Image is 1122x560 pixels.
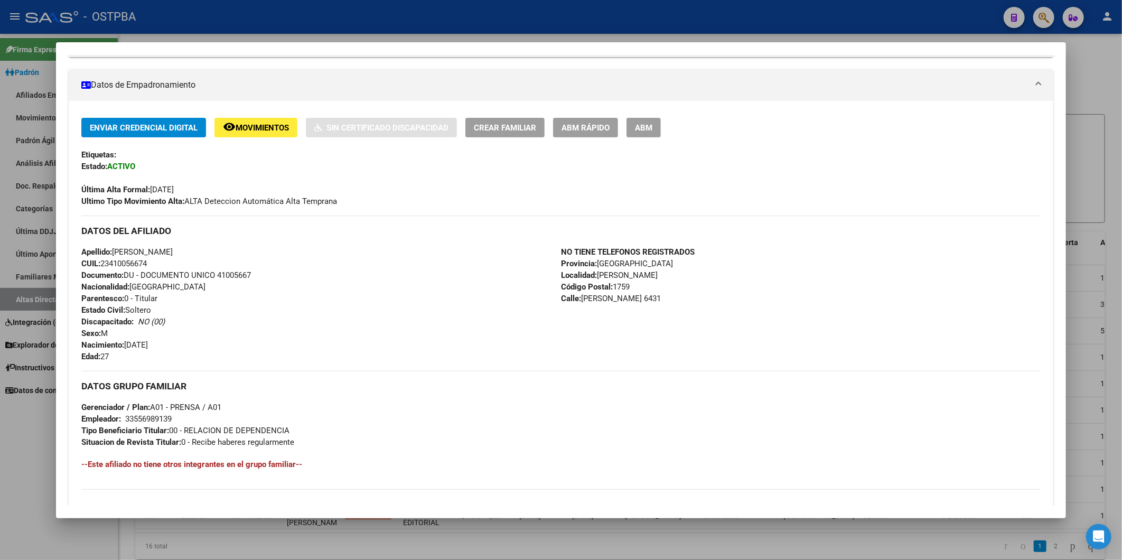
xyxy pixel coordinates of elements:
[81,305,151,315] span: Soltero
[69,69,1053,101] mat-expansion-panel-header: Datos de Empadronamiento
[81,294,124,303] strong: Parentesco:
[81,305,125,315] strong: Estado Civil:
[474,123,536,133] span: Crear Familiar
[81,282,205,292] span: [GEOGRAPHIC_DATA]
[561,259,597,268] strong: Provincia:
[81,197,337,206] span: ALTA Deteccion Automática Alta Temprana
[81,259,147,268] span: 23410056674
[125,413,172,425] div: 33556989139
[69,101,1053,507] div: Datos de Empadronamiento
[81,352,109,361] span: 27
[81,225,1041,237] h3: DATOS DEL AFILIADO
[81,329,108,338] span: M
[561,270,597,280] strong: Localidad:
[236,123,289,133] span: Movimientos
[81,294,157,303] span: 0 - Titular
[138,317,165,326] i: NO (00)
[81,118,206,137] button: Enviar Credencial Digital
[561,259,673,268] span: [GEOGRAPHIC_DATA]
[81,340,124,350] strong: Nacimiento:
[81,79,1028,91] mat-panel-title: Datos de Empadronamiento
[561,294,661,303] span: [PERSON_NAME] 6431
[81,247,112,257] strong: Apellido:
[81,340,148,350] span: [DATE]
[306,118,457,137] button: Sin Certificado Discapacidad
[81,197,184,206] strong: Ultimo Tipo Movimiento Alta:
[81,317,134,326] strong: Discapacitado:
[81,329,101,338] strong: Sexo:
[214,118,297,137] button: Movimientos
[81,403,221,412] span: A01 - PRENSA / A01
[81,380,1041,392] h3: DATOS GRUPO FAMILIAR
[561,282,613,292] strong: Código Postal:
[107,162,135,171] strong: ACTIVO
[223,120,236,133] mat-icon: remove_red_eye
[81,162,107,171] strong: Estado:
[81,426,289,435] span: 00 - RELACION DE DEPENDENCIA
[81,247,173,257] span: [PERSON_NAME]
[81,403,150,412] strong: Gerenciador / Plan:
[81,185,174,194] span: [DATE]
[90,123,198,133] span: Enviar Credencial Digital
[1086,524,1111,549] div: Open Intercom Messenger
[81,185,150,194] strong: Última Alta Formal:
[553,118,618,137] button: ABM Rápido
[81,259,100,268] strong: CUIL:
[627,118,661,137] button: ABM
[81,270,251,280] span: DU - DOCUMENTO UNICO 41005667
[561,270,658,280] span: [PERSON_NAME]
[561,247,695,257] strong: NO TIENE TELEFONOS REGISTRADOS
[465,118,545,137] button: Crear Familiar
[81,282,129,292] strong: Nacionalidad:
[81,352,100,361] strong: Edad:
[81,270,124,280] strong: Documento:
[81,414,121,424] strong: Empleador:
[81,437,294,447] span: 0 - Recibe haberes regularmente
[81,437,181,447] strong: Situacion de Revista Titular:
[326,123,448,133] span: Sin Certificado Discapacidad
[561,294,581,303] strong: Calle:
[81,459,1041,470] h4: --Este afiliado no tiene otros integrantes en el grupo familiar--
[562,123,610,133] span: ABM Rápido
[635,123,652,133] span: ABM
[81,426,169,435] strong: Tipo Beneficiario Titular:
[81,150,116,160] strong: Etiquetas:
[561,282,630,292] span: 1759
